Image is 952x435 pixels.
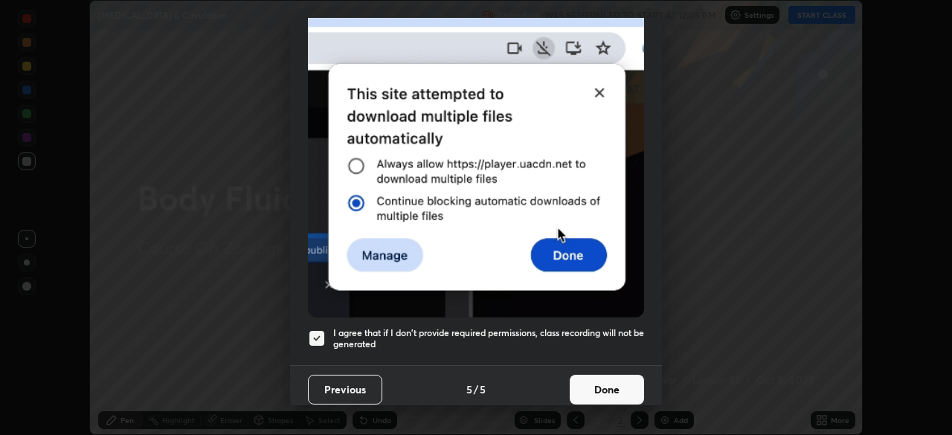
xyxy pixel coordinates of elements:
button: Previous [308,375,382,405]
button: Done [570,375,644,405]
h4: 5 [466,381,472,397]
h4: / [474,381,478,397]
h4: 5 [480,381,486,397]
h5: I agree that if I don't provide required permissions, class recording will not be generated [333,327,644,350]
